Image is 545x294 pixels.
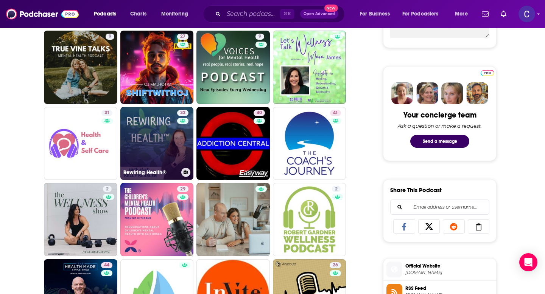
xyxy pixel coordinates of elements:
[333,109,338,117] span: 41
[125,8,151,20] a: Charts
[519,6,535,22] img: User Profile
[498,8,509,20] a: Show notifications dropdown
[398,123,482,129] div: Ask a question or make a request.
[332,186,341,192] a: 2
[333,262,338,269] span: 26
[120,107,194,180] a: 32Rewiring Health®
[397,200,483,214] input: Email address or username...
[106,186,109,193] span: 2
[360,9,390,19] span: For Business
[418,219,440,234] a: Share on X/Twitter
[44,183,117,256] a: 2
[390,200,489,215] div: Search followers
[468,219,490,234] a: Copy Link
[443,219,465,234] a: Share on Reddit
[89,8,126,20] button: open menu
[254,110,265,116] a: 40
[180,186,185,193] span: 29
[94,9,116,19] span: Podcasts
[481,69,494,76] a: Pro website
[177,110,188,116] a: 32
[393,219,415,234] a: Share on Facebook
[177,186,188,192] a: 29
[405,270,493,275] span: mindbodyspirit.fm
[402,9,439,19] span: For Podcasters
[280,9,294,19] span: ⌘ K
[481,70,494,76] img: Podchaser Pro
[180,109,185,117] span: 32
[101,110,112,116] a: 31
[120,183,194,256] a: 29
[405,285,493,292] span: RSS Feed
[180,33,185,40] span: 27
[391,82,413,104] img: Sydney Profile
[130,9,146,19] span: Charts
[6,7,79,21] img: Podchaser - Follow, Share and Rate Podcasts
[410,135,469,148] button: Send a message
[397,8,450,20] button: open menu
[273,183,346,256] a: 2
[210,5,352,23] div: Search podcasts, credits, & more...
[196,107,270,180] a: 40
[257,109,262,117] span: 40
[403,110,476,120] div: Your concierge team
[104,109,109,117] span: 31
[196,31,270,104] a: 9
[123,169,178,176] h3: Rewiring Health®
[161,9,188,19] span: Monitoring
[330,110,341,116] a: 41
[355,8,399,20] button: open menu
[300,9,338,19] button: Open AdvancedNew
[519,253,537,271] div: Open Intercom Messenger
[519,6,535,22] span: Logged in as publicityxxtina
[177,34,188,40] a: 27
[416,82,438,104] img: Barbara Profile
[104,262,109,269] span: 44
[386,262,493,277] a: Official Website[DOMAIN_NAME]
[519,6,535,22] button: Show profile menu
[156,8,198,20] button: open menu
[224,8,280,20] input: Search podcasts, credits, & more...
[103,186,112,192] a: 2
[330,262,341,268] a: 26
[101,262,112,268] a: 44
[455,9,468,19] span: More
[258,33,261,40] span: 9
[466,82,488,104] img: Jon Profile
[441,82,463,104] img: Jules Profile
[109,33,111,40] span: 9
[390,186,442,193] h3: Share This Podcast
[304,12,335,16] span: Open Advanced
[405,263,493,269] span: Official Website
[335,186,338,193] span: 2
[44,107,117,180] a: 31
[450,8,477,20] button: open menu
[255,34,264,40] a: 9
[273,107,346,180] a: 41
[44,31,117,104] a: 9
[324,5,338,12] span: New
[106,34,114,40] a: 9
[120,31,194,104] a: 27
[479,8,492,20] a: Show notifications dropdown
